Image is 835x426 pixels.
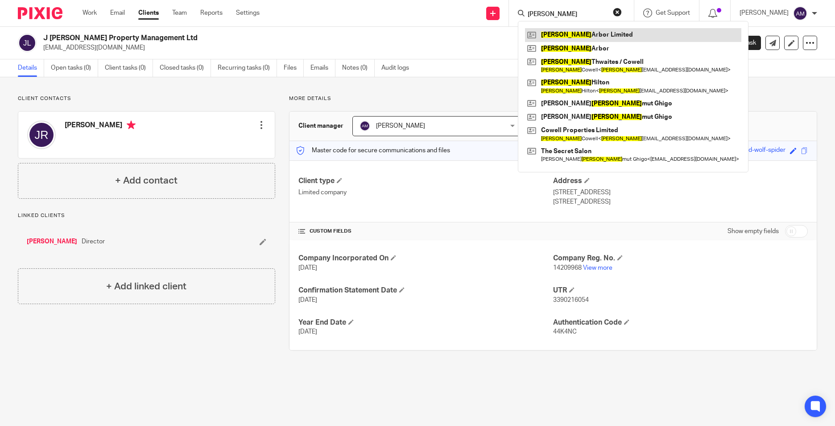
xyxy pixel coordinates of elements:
a: Team [172,8,187,17]
span: Director [82,237,105,246]
h4: + Add linked client [106,280,186,293]
img: svg%3E [793,6,807,21]
span: [DATE] [298,297,317,303]
a: Emails [310,59,335,77]
h4: Company Reg. No. [553,254,808,263]
a: [PERSON_NAME] [27,237,77,246]
a: Recurring tasks (0) [218,59,277,77]
p: Client contacts [18,95,275,102]
span: [PERSON_NAME] [376,123,425,129]
p: Linked clients [18,212,275,219]
input: Search [527,11,607,19]
h4: + Add contact [115,174,178,188]
h4: Address [553,176,808,186]
h4: Confirmation Statement Date [298,286,553,295]
span: [DATE] [298,265,317,271]
h4: UTR [553,286,808,295]
a: Audit logs [381,59,416,77]
i: Primary [127,121,136,129]
span: 3390216054 [553,297,589,303]
a: Files [284,59,304,77]
p: [STREET_ADDRESS] [553,197,808,206]
p: [EMAIL_ADDRESS][DOMAIN_NAME] [43,43,696,52]
a: Details [18,59,44,77]
h4: CUSTOM FIELDS [298,228,553,235]
p: [PERSON_NAME] [740,8,789,17]
h4: Year End Date [298,318,553,327]
a: Clients [138,8,159,17]
a: Reports [200,8,223,17]
img: svg%3E [18,33,37,52]
img: Pixie [18,7,62,19]
h4: [PERSON_NAME] [65,121,136,132]
img: svg%3E [27,121,56,149]
a: Email [110,8,125,17]
a: View more [583,265,612,271]
span: 44K4NC [553,329,577,335]
span: 14209968 [553,265,582,271]
h3: Client manager [298,121,343,130]
a: Client tasks (0) [105,59,153,77]
a: Closed tasks (0) [160,59,211,77]
span: [DATE] [298,329,317,335]
p: [STREET_ADDRESS] [553,188,808,197]
a: Notes (0) [342,59,375,77]
p: Limited company [298,188,553,197]
a: Settings [236,8,260,17]
img: svg%3E [360,121,370,131]
button: Clear [613,8,622,17]
p: More details [289,95,817,102]
label: Show empty fields [728,227,779,236]
h2: J [PERSON_NAME] Property Management Ltd [43,33,565,43]
h4: Authentication Code [553,318,808,327]
span: Get Support [656,10,690,16]
p: Master code for secure communications and files [296,146,450,155]
a: Open tasks (0) [51,59,98,77]
h4: Company Incorporated On [298,254,553,263]
h4: Client type [298,176,553,186]
a: Work [83,8,97,17]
